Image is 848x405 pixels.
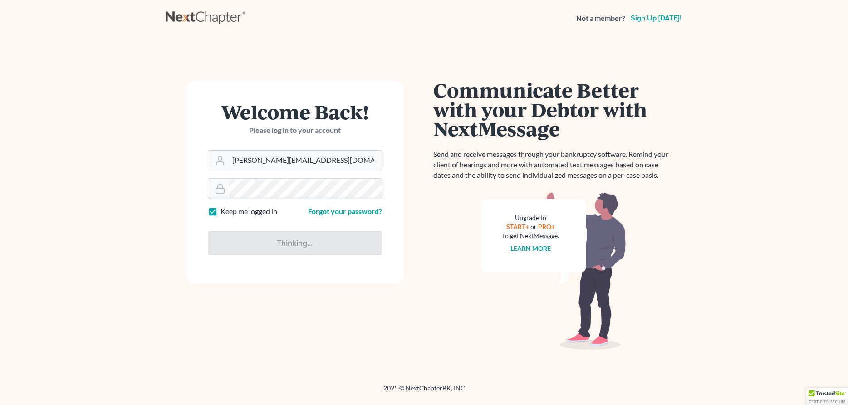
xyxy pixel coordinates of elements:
[481,191,626,350] img: nextmessage_bg-59042aed3d76b12b5cd301f8e5b87938c9018125f34e5fa2b7a6b67550977c72.svg
[208,231,382,255] input: Thinking...
[530,223,537,230] span: or
[629,15,683,22] a: Sign up [DATE]!
[503,231,559,240] div: to get NextMessage.
[221,206,277,217] label: Keep me logged in
[433,149,674,181] p: Send and receive messages through your bankruptcy software. Remind your client of hearings and mo...
[229,151,382,171] input: Email Address
[510,244,551,252] a: Learn more
[208,102,382,122] h1: Welcome Back!
[506,223,529,230] a: START+
[806,388,848,405] div: TrustedSite Certified
[576,13,625,24] strong: Not a member?
[166,384,683,400] div: 2025 © NextChapterBK, INC
[433,80,674,138] h1: Communicate Better with your Debtor with NextMessage
[208,125,382,136] p: Please log in to your account
[503,213,559,222] div: Upgrade to
[308,207,382,215] a: Forgot your password?
[538,223,555,230] a: PRO+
